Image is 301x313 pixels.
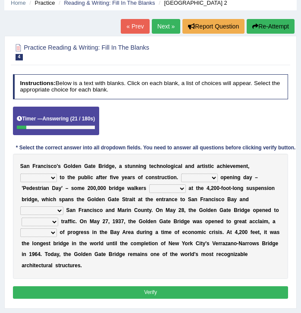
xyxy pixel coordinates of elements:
[112,196,115,202] b: a
[181,163,182,169] b: l
[119,185,122,191] b: g
[57,163,58,169] b: '
[71,196,74,202] b: s
[17,116,95,122] h5: Timer —
[156,196,159,202] b: e
[69,207,72,213] b: a
[93,163,96,169] b: e
[148,174,151,180] b: o
[122,174,125,180] b: y
[132,196,133,202] b: i
[127,185,131,191] b: w
[48,163,51,169] b: s
[188,163,191,169] b: n
[182,196,185,202] b: o
[210,163,211,169] b: i
[247,19,295,34] button: Re-Attempt
[20,80,55,86] b: Instructions:
[174,163,175,169] b: i
[246,174,249,180] b: a
[93,116,95,122] b: )
[44,163,47,169] b: c
[104,163,105,169] b: i
[20,163,24,169] b: S
[121,19,149,34] a: « Prev
[194,196,197,202] b: n
[127,196,129,202] b: r
[182,19,245,34] button: Report Question
[243,163,246,169] b: n
[102,163,104,169] b: r
[258,185,261,191] b: e
[91,163,93,169] b: t
[125,174,128,180] b: e
[125,163,128,169] b: s
[110,174,112,180] b: f
[100,185,103,191] b: 0
[72,116,94,122] b: 21 / 180s
[219,163,223,169] b: c
[108,196,112,202] b: G
[217,163,220,169] b: a
[246,163,248,169] b: t
[223,174,226,180] b: p
[161,174,164,180] b: u
[227,163,230,169] b: e
[58,163,61,169] b: s
[132,174,135,180] b: s
[68,163,71,169] b: o
[146,174,149,180] b: c
[230,163,233,169] b: v
[200,163,202,169] b: r
[90,174,93,180] b: c
[201,185,204,191] b: e
[122,196,125,202] b: S
[211,185,214,191] b: 2
[162,196,164,202] b: t
[88,174,89,180] b: l
[143,163,146,169] b: g
[185,163,188,169] b: a
[234,174,237,180] b: n
[66,185,69,191] b: –
[100,207,103,213] b: o
[97,185,100,191] b: 0
[82,196,85,202] b: e
[81,174,84,180] b: u
[178,163,181,169] b: a
[51,163,54,169] b: c
[151,163,154,169] b: e
[188,185,191,191] b: a
[140,163,143,169] b: n
[141,174,143,180] b: f
[229,185,231,191] b: t
[38,163,41,169] b: a
[36,163,38,169] b: r
[150,196,153,202] b: e
[136,185,139,191] b: k
[138,174,141,180] b: o
[91,196,94,202] b: o
[74,185,77,191] b: o
[129,163,132,169] b: u
[77,185,82,191] b: m
[66,207,70,213] b: S
[52,185,56,191] b: D
[167,163,170,169] b: o
[221,185,223,191] b: f
[94,196,96,202] b: l
[232,185,234,191] b: l
[169,174,170,180] b: i
[114,185,115,191] b: i
[127,174,130,180] b: a
[138,185,141,191] b: e
[264,185,267,191] b: s
[53,163,56,169] b: o
[216,196,219,202] b: s
[207,185,210,191] b: 4
[105,174,107,180] b: r
[56,185,59,191] b: a
[38,185,40,191] b: t
[237,185,240,191] b: n
[234,196,237,202] b: y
